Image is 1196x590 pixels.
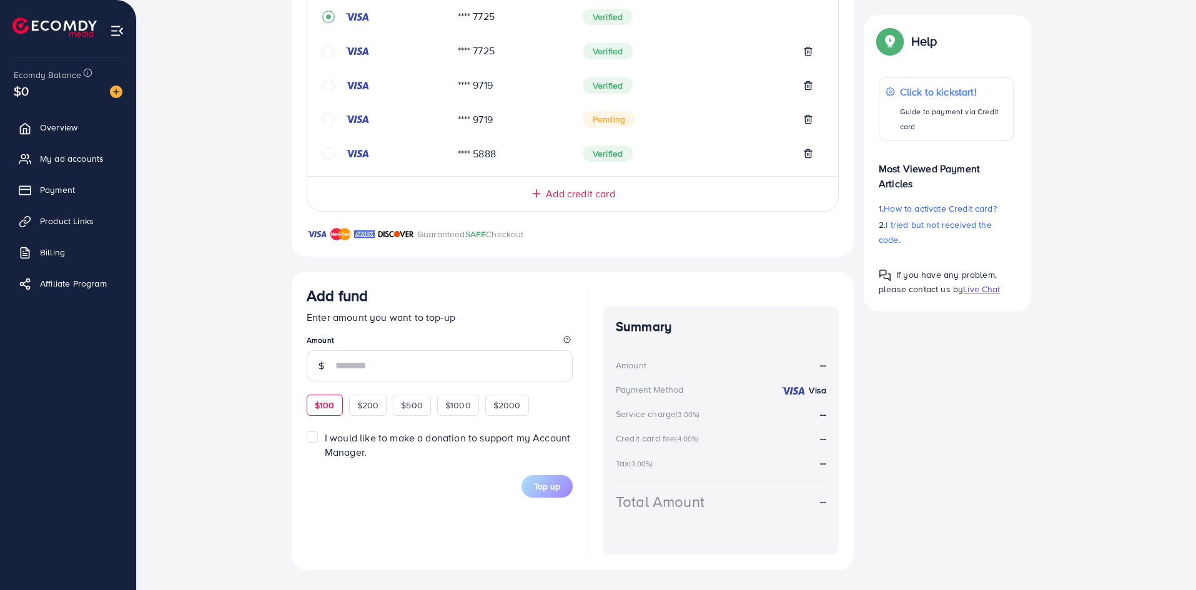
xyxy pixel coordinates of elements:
[40,246,65,258] span: Billing
[307,227,327,242] img: brand
[879,219,992,246] span: I tried but not received the code.
[820,494,826,509] strong: --
[820,358,826,372] strong: --
[9,177,127,202] a: Payment
[110,86,122,98] img: image
[911,34,937,49] p: Help
[14,82,29,100] span: $0
[465,228,487,240] span: SAFE
[40,277,107,290] span: Affiliate Program
[9,209,127,234] a: Product Links
[357,399,379,411] span: $200
[9,271,127,296] a: Affiliate Program
[616,383,683,396] div: Payment Method
[879,217,1014,247] p: 2.
[445,399,471,411] span: $1000
[110,24,124,38] img: menu
[307,287,368,305] h3: Add fund
[12,17,97,37] img: logo
[900,84,1007,99] p: Click to kickstart!
[879,30,901,52] img: Popup guide
[963,283,1000,295] span: Live Chat
[781,386,806,396] img: credit
[616,457,657,470] div: Tax
[583,9,633,25] span: Verified
[417,227,524,242] p: Guaranteed Checkout
[14,69,81,81] span: Ecomdy Balance
[345,114,370,124] img: credit
[307,335,573,350] legend: Amount
[879,269,891,282] img: Popup guide
[879,268,997,295] span: If you have any problem, please contact us by
[879,151,1014,191] p: Most Viewed Payment Articles
[521,475,573,498] button: Top up
[325,431,570,459] span: I would like to make a donation to support my Account Manager.
[583,111,635,127] span: Pending
[330,227,351,242] img: brand
[322,113,335,125] svg: circle
[40,121,77,134] span: Overview
[616,359,646,371] div: Amount
[9,115,127,140] a: Overview
[345,12,370,22] img: credit
[40,152,104,165] span: My ad accounts
[884,202,996,215] span: How to activate Credit card?
[1143,534,1187,581] iframe: Chat
[315,399,335,411] span: $100
[820,431,826,445] strong: --
[534,480,560,493] span: Top up
[616,319,826,335] h4: Summary
[345,149,370,159] img: credit
[345,81,370,91] img: credit
[546,187,615,201] span: Add credit card
[322,147,335,160] svg: circle
[900,104,1007,134] p: Guide to payment via Credit card
[322,79,335,92] svg: circle
[583,43,633,59] span: Verified
[820,407,826,421] strong: --
[378,227,414,242] img: brand
[40,215,94,227] span: Product Links
[322,11,335,23] svg: record circle
[583,145,633,162] span: Verified
[676,410,699,420] small: (3.00%)
[40,184,75,196] span: Payment
[345,46,370,56] img: credit
[583,77,633,94] span: Verified
[616,432,703,445] div: Credit card fee
[9,146,127,171] a: My ad accounts
[354,227,375,242] img: brand
[9,240,127,265] a: Billing
[616,408,703,420] div: Service charge
[809,384,826,396] strong: Visa
[493,399,521,411] span: $2000
[820,456,826,470] strong: --
[629,459,653,469] small: (3.00%)
[616,491,704,513] div: Total Amount
[307,310,573,325] p: Enter amount you want to top-up
[401,399,423,411] span: $500
[675,434,699,444] small: (4.00%)
[879,201,1014,216] p: 1.
[322,45,335,57] svg: circle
